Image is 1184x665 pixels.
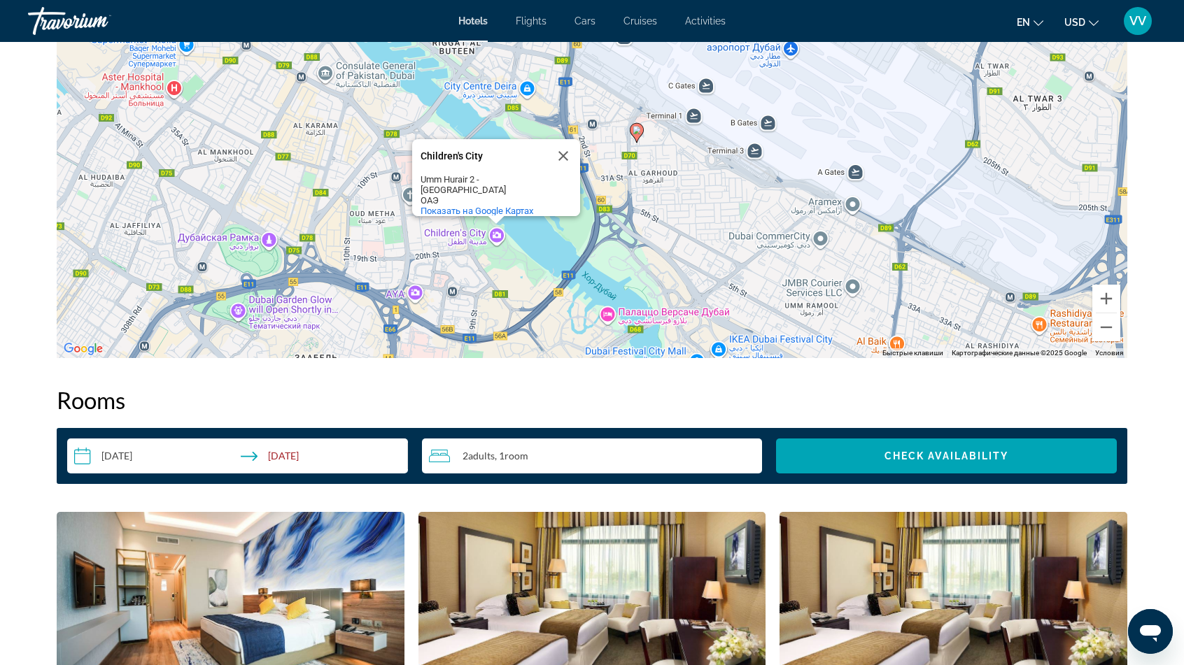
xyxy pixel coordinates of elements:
[468,450,495,462] span: Adults
[463,450,495,462] span: 2
[1128,609,1173,654] iframe: Кнопка запуска окна обмена сообщениями
[1064,17,1085,28] ya-tr-span: USD
[421,206,533,216] a: Показать на Google Картах
[67,438,408,473] button: Check-in date: Oct 5, 2025 Check-out date: Oct 6, 2025
[422,438,763,473] button: Travelers: 2 adults, 0 children
[458,15,488,27] a: Hotels
[421,195,547,206] div: ОАЭ
[1095,349,1123,357] a: Условия (ссылка откроется в новой вкладке)
[623,15,657,27] a: Cruises
[547,139,580,173] button: Закрыть
[1129,13,1146,28] ya-tr-span: VV
[1092,285,1120,313] button: Увеличить
[505,450,528,462] span: Room
[685,15,726,27] a: Activities
[495,450,528,462] span: , 1
[1017,12,1043,32] button: Change language
[882,348,943,358] button: Быстрые клавиши
[1017,17,1030,28] ya-tr-span: en
[67,438,1117,473] div: Search widget
[421,151,547,162] div: Children's City
[28,3,168,39] a: Travorium
[516,15,547,27] a: Flights
[60,340,106,358] a: Открыть эту область в Google Картах (в новом окне)
[1064,12,1099,32] button: Change currency
[1120,6,1156,36] button: User Menu
[57,386,1127,414] h2: Rooms
[412,139,580,216] div: Children's City
[885,450,1009,462] span: Check Availability
[60,340,106,358] img: Google
[952,349,1087,357] span: Картографические данные ©2025 Google
[1092,313,1120,341] button: Уменьшить
[575,15,595,27] a: Cars
[421,174,547,195] div: Umm Hurair 2 - [GEOGRAPHIC_DATA]
[776,438,1117,473] button: Check Availability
